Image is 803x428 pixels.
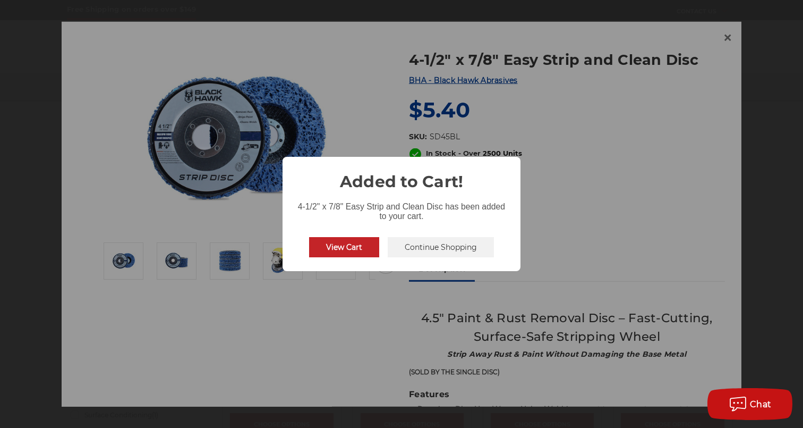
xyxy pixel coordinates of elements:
[283,194,520,223] div: 4-1/2" x 7/8" Easy Strip and Clean Disc has been added to your cart.
[707,388,792,420] button: Chat
[388,237,494,257] button: Continue Shopping
[750,399,772,409] span: Chat
[309,237,379,257] button: View Cart
[283,157,520,194] h2: Added to Cart!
